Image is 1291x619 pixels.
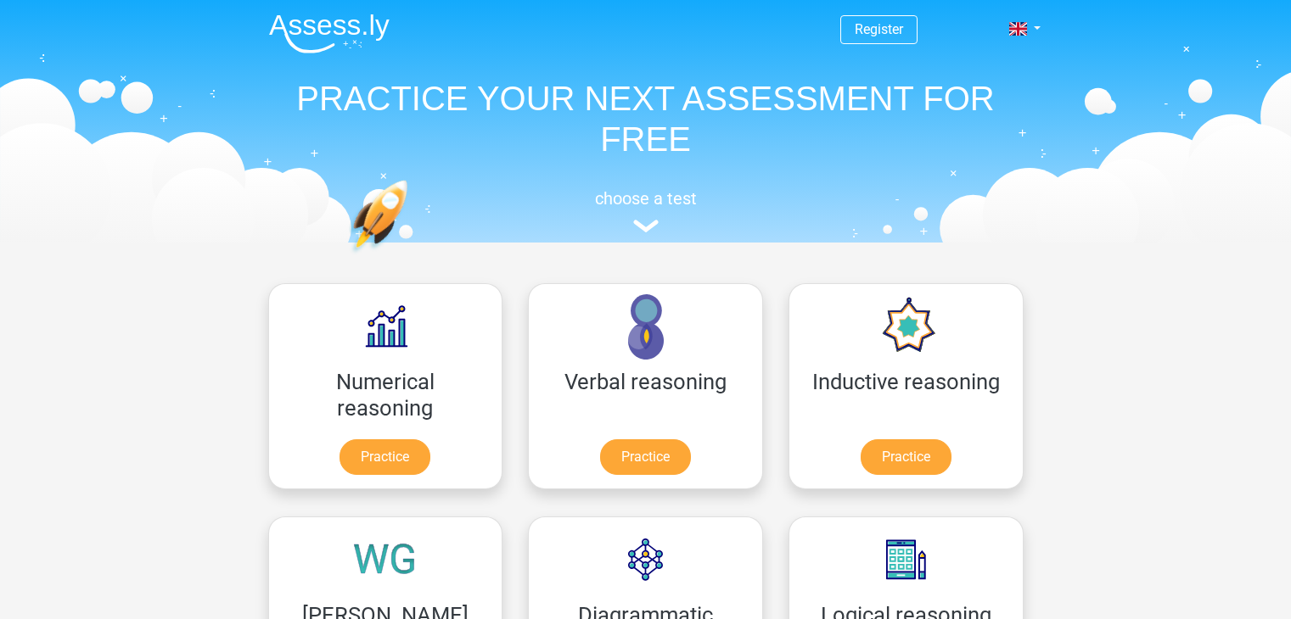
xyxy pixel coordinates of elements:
[633,220,659,232] img: assessment
[340,439,430,475] a: Practice
[255,188,1036,209] h5: choose a test
[269,14,390,53] img: Assessly
[855,21,903,37] a: Register
[255,188,1036,233] a: choose a test
[861,439,951,475] a: Practice
[349,180,474,333] img: practice
[255,78,1036,159] h1: PRACTICE YOUR NEXT ASSESSMENT FOR FREE
[600,439,691,475] a: Practice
